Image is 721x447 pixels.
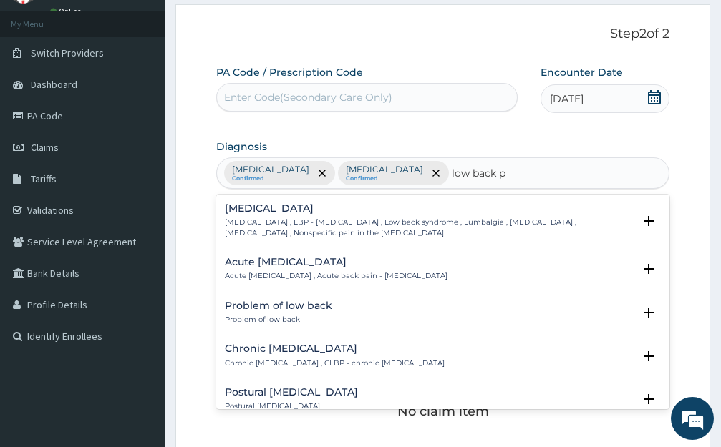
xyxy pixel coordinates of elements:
small: Confirmed [232,175,309,182]
textarea: Type your message and hit 'Enter' [7,296,273,346]
p: [MEDICAL_DATA] [346,164,423,175]
div: Minimize live chat window [235,7,269,41]
p: [MEDICAL_DATA] [232,164,309,175]
h4: [MEDICAL_DATA] [225,203,633,214]
h4: Postural [MEDICAL_DATA] [225,387,358,398]
label: PA Code / Prescription Code [216,65,363,79]
span: Claims [31,141,59,154]
span: We're online! [83,133,198,277]
span: [DATE] [550,92,584,106]
p: Step 2 of 2 [216,26,669,42]
p: Postural [MEDICAL_DATA] [225,401,358,411]
i: open select status [640,348,657,365]
i: open select status [640,212,657,230]
div: Enter Code(Secondary Care Only) [224,90,392,104]
label: Encounter Date [541,65,623,79]
p: Acute [MEDICAL_DATA] , Acute back pain - [MEDICAL_DATA] [225,271,447,281]
i: open select status [640,304,657,321]
h4: Acute [MEDICAL_DATA] [225,257,447,267]
i: open select status [640,390,657,408]
span: remove selection option [316,167,329,180]
p: No claim item [397,404,489,418]
i: open select status [640,260,657,277]
small: Confirmed [346,175,423,182]
p: Problem of low back [225,315,332,325]
div: Chat with us now [74,80,241,99]
p: [MEDICAL_DATA] , LBP - [MEDICAL_DATA] , Low back syndrome , Lumbalgia , [MEDICAL_DATA] , [MEDICAL... [225,217,633,238]
h4: Chronic [MEDICAL_DATA] [225,343,445,354]
span: remove selection option [430,167,442,180]
span: Switch Providers [31,46,104,59]
img: d_794563401_company_1708531726252_794563401 [26,72,58,107]
span: Dashboard [31,78,77,91]
span: Tariffs [31,172,57,185]
a: Online [50,6,84,16]
p: Chronic [MEDICAL_DATA] , CLBP - chronic [MEDICAL_DATA] [225,358,445,368]
label: Diagnosis [216,139,267,154]
h4: Problem of low back [225,300,332,311]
